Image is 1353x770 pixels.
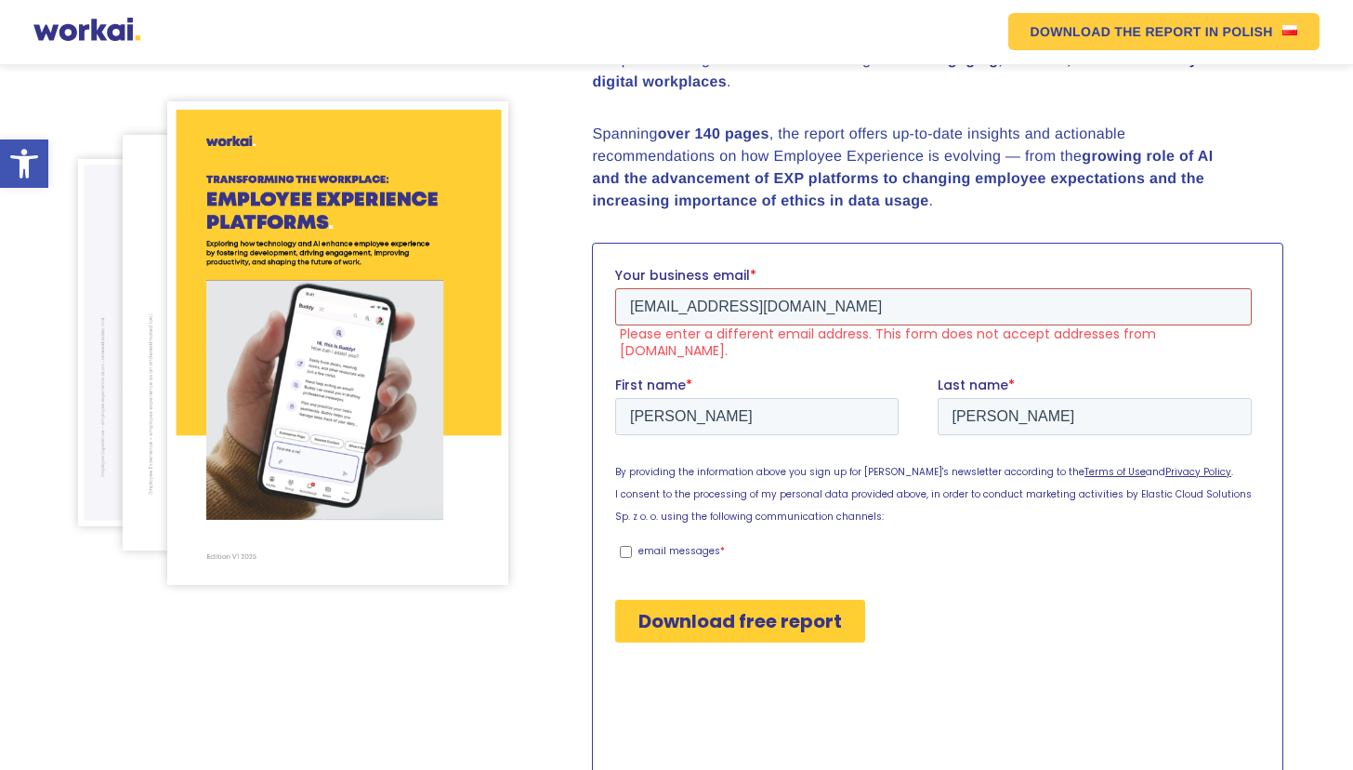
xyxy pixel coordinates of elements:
[1031,25,1202,38] em: DOWNLOAD THE REPORT
[658,126,769,142] strong: over 140 pages
[592,124,1242,213] p: Spanning , the report offers up-to-date insights and actionable recommendations on how Employee E...
[167,101,509,585] img: DEX-2024-v2.2.png
[592,52,1197,90] strong: build engaging, efficient, and future-ready digital workplaces
[123,135,416,551] img: DEX-2024-str-8.png
[78,159,337,526] img: DEX-2024-str-30.png
[1008,13,1320,50] a: DOWNLOAD THE REPORTIN POLISHPolish flag
[592,149,1213,209] strong: growing role of AI and the advancement of EXP platforms to changing employee expectations and the...
[1282,25,1297,35] img: Polish flag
